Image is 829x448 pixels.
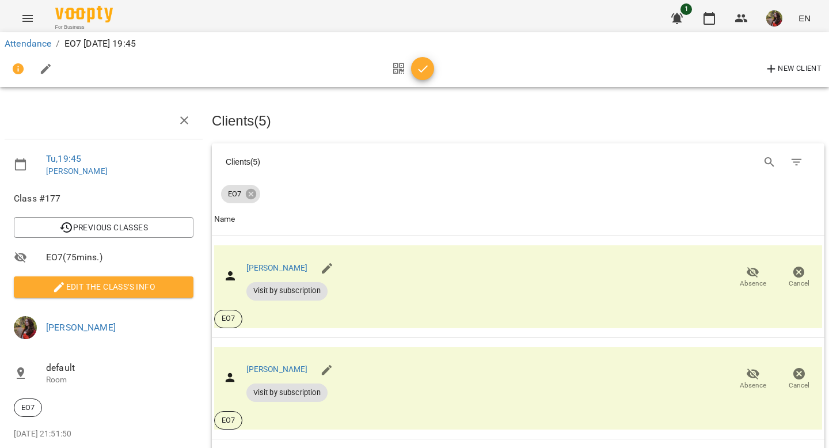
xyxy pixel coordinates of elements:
[798,12,811,24] span: EN
[212,143,824,180] div: Table Toolbar
[46,166,108,176] a: [PERSON_NAME]
[55,24,113,31] span: For Business
[64,37,136,51] p: ЕО7 [DATE] 19:45
[766,10,782,26] img: e07efb92dffdd3394782f635bb1f4ca0.jpg
[55,6,113,22] img: Voopty Logo
[794,7,815,29] button: EN
[23,280,184,294] span: Edit the class's Info
[680,3,692,15] span: 1
[46,153,81,164] a: Tu , 19:45
[221,185,260,203] div: ЕО7
[221,189,248,199] span: ЕО7
[46,374,193,386] p: Room
[215,415,242,426] span: ЕО7
[246,286,328,296] span: Visit by subscription
[740,279,766,288] span: Absence
[46,361,193,375] span: default
[14,192,193,206] span: Class #177
[762,60,824,78] button: New Client
[23,221,184,234] span: Previous Classes
[246,263,308,272] a: [PERSON_NAME]
[756,149,784,176] button: Search
[5,38,51,49] a: Attendance
[214,212,822,226] span: Name
[730,363,776,395] button: Absence
[14,398,42,417] div: ЕО7
[56,37,59,51] li: /
[789,279,809,288] span: Cancel
[215,313,242,324] span: ЕО7
[214,212,235,226] div: Sort
[740,381,766,390] span: Absence
[14,403,41,413] span: ЕО7
[226,156,508,168] div: Clients ( 5 )
[14,217,193,238] button: Previous Classes
[5,37,824,51] nav: breadcrumb
[730,261,776,294] button: Absence
[765,62,822,76] span: New Client
[46,250,193,264] span: ЕО7 ( 75 mins. )
[214,212,235,226] div: Name
[14,5,41,32] button: Menu
[14,276,193,297] button: Edit the class's Info
[14,428,193,440] p: [DATE] 21:51:50
[246,388,328,398] span: Visit by subscription
[212,113,824,128] h3: Clients ( 5 )
[776,261,822,294] button: Cancel
[783,149,811,176] button: Filter
[246,365,308,374] a: [PERSON_NAME]
[789,381,809,390] span: Cancel
[14,316,37,339] img: e07efb92dffdd3394782f635bb1f4ca0.jpg
[776,363,822,395] button: Cancel
[46,322,116,333] a: [PERSON_NAME]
